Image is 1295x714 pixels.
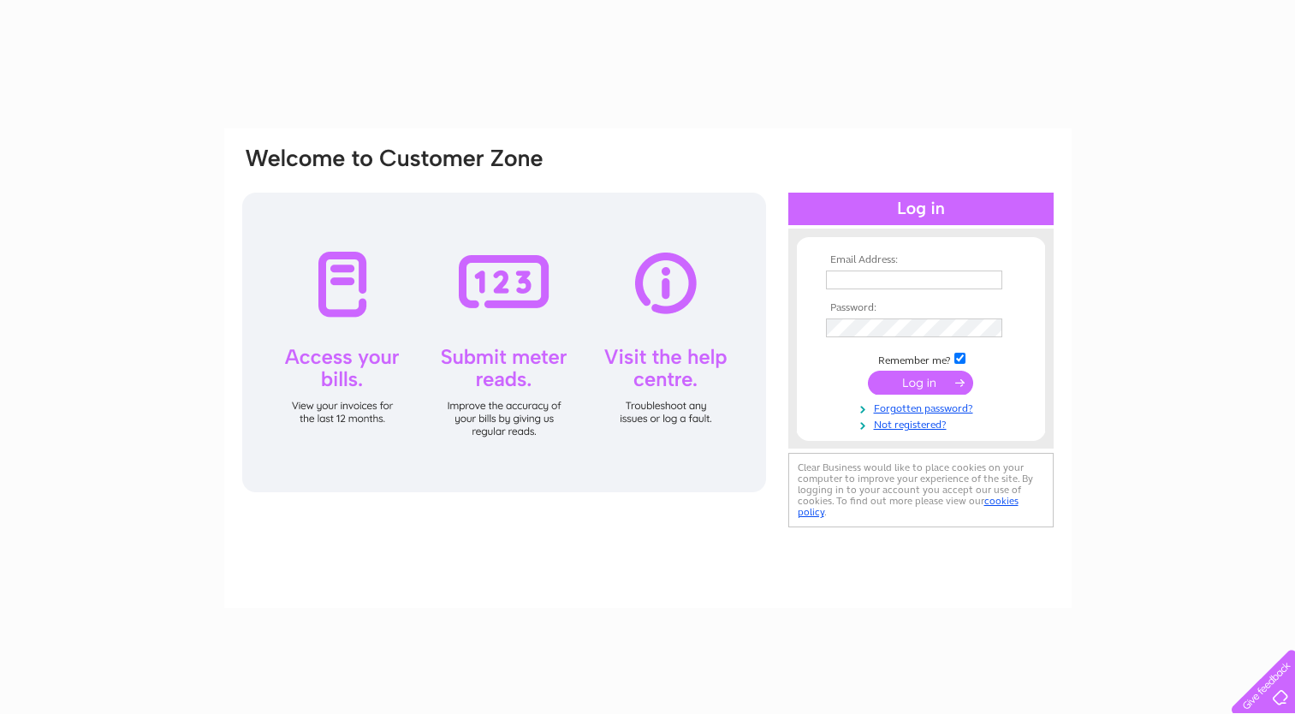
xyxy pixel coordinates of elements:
a: Not registered? [826,415,1020,431]
th: Password: [822,302,1020,314]
a: Forgotten password? [826,399,1020,415]
td: Remember me? [822,350,1020,367]
th: Email Address: [822,254,1020,266]
input: Submit [868,371,973,395]
div: Clear Business would like to place cookies on your computer to improve your experience of the sit... [788,453,1054,527]
a: cookies policy [798,495,1019,518]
